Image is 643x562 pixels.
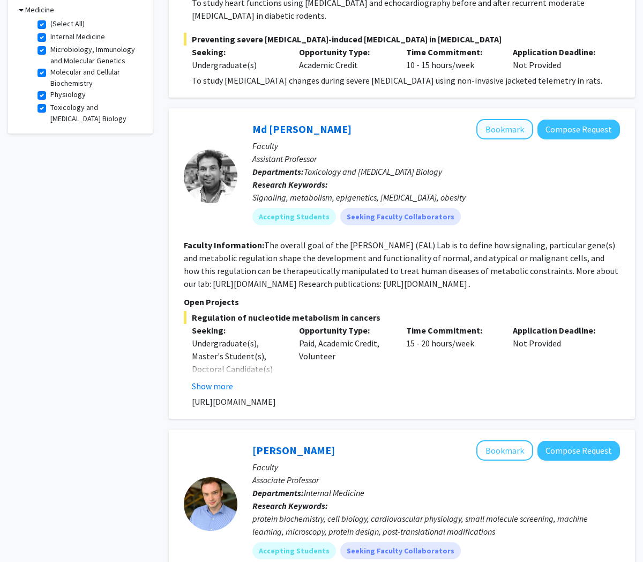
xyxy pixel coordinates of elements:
b: Departments: [252,487,304,498]
div: 10 - 15 hours/week [398,46,505,71]
button: Compose Request to Thomas Kampourakis [537,441,620,461]
div: Not Provided [505,46,612,71]
a: Md [PERSON_NAME] [252,122,352,136]
div: protein biochemistry, cell biology, cardiovascular physiology, small molecule screening, machine ... [252,512,620,538]
b: Departments: [252,166,304,177]
b: Research Keywords: [252,179,328,190]
p: Faculty [252,139,620,152]
span: Preventing severe [MEDICAL_DATA]-induced [MEDICAL_DATA] in [MEDICAL_DATA] [184,33,620,46]
div: Not Provided [505,324,612,393]
button: Add Md Eunus Ali to Bookmarks [476,119,533,139]
div: Paid, Academic Credit, Volunteer [291,324,398,393]
div: Signaling, metabolism, epigenetics, [MEDICAL_DATA], obesity [252,191,620,204]
span: Regulation of nucleotide metabolism in cancers [184,311,620,324]
span: Internal Medicine [304,487,364,498]
div: 15 - 20 hours/week [398,324,505,393]
label: Physiology [50,89,86,100]
button: Compose Request to Md Eunus Ali [537,120,620,139]
p: Time Commitment: [406,46,497,58]
p: Associate Professor [252,474,620,486]
p: Application Deadline: [513,46,604,58]
p: Seeking: [192,324,283,337]
fg-read-more: The overall goal of the [PERSON_NAME] (EAL) Lab is to define how signaling, particular gene(s) an... [184,240,618,289]
iframe: Chat [8,514,46,554]
p: Application Deadline: [513,324,604,337]
p: Assistant Professor [252,152,620,165]
p: Opportunity Type: [299,46,390,58]
label: Internal Medicine [50,31,105,42]
button: Show more [192,380,233,393]
p: Faculty [252,461,620,474]
mat-chip: Seeking Faculty Collaborators [340,208,461,225]
button: Add Thomas Kampourakis to Bookmarks [476,440,533,461]
p: To study [MEDICAL_DATA] changes during severe [MEDICAL_DATA] using non-invasive jacketed telemetr... [192,74,620,87]
mat-chip: Accepting Students [252,542,336,559]
h3: Medicine [25,4,54,16]
div: Undergraduate(s), Master's Student(s), Doctoral Candidate(s) (PhD, MD, DMD, PharmD, etc.), Postdo... [192,337,283,440]
span: Toxicology and [MEDICAL_DATA] Biology [304,166,442,177]
div: Academic Credit [291,46,398,71]
label: Toxicology and [MEDICAL_DATA] Biology [50,102,139,124]
p: [URL][DOMAIN_NAME] [192,395,620,408]
a: [PERSON_NAME] [252,443,335,457]
label: Microbiology, Immunology and Molecular Genetics [50,44,139,66]
b: Research Keywords: [252,500,328,511]
div: Undergraduate(s) [192,58,283,71]
p: Time Commitment: [406,324,497,337]
p: Open Projects [184,295,620,308]
mat-chip: Seeking Faculty Collaborators [340,542,461,559]
b: Faculty Information: [184,240,264,250]
label: Molecular and Cellular Biochemistry [50,66,139,89]
p: Opportunity Type: [299,324,390,337]
mat-chip: Accepting Students [252,208,336,225]
p: Seeking: [192,46,283,58]
label: (Select All) [50,18,85,29]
